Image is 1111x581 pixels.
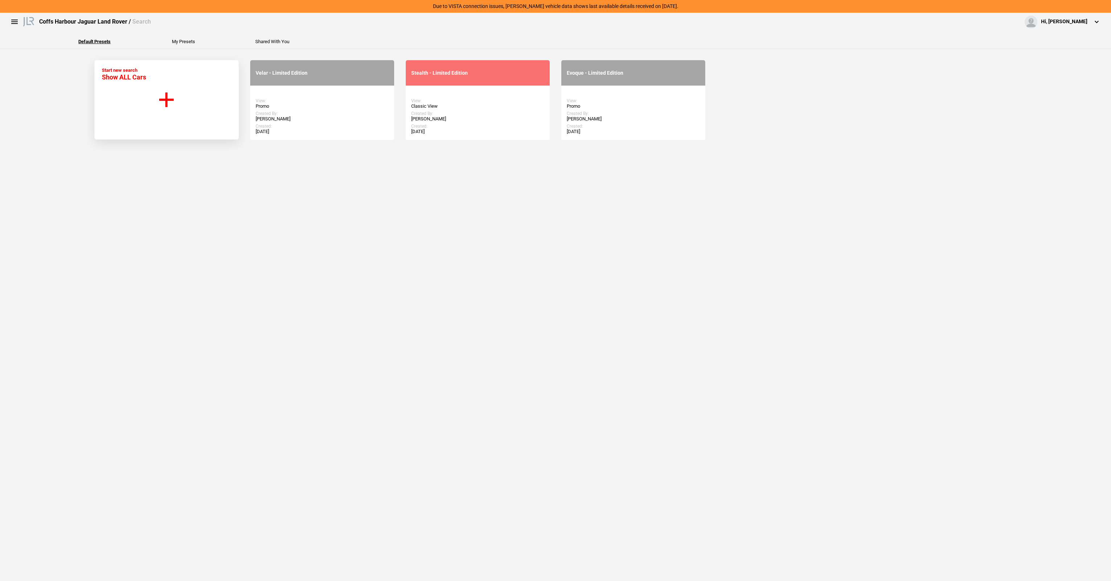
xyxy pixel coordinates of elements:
[567,124,700,129] div: Created:
[256,129,389,135] div: [DATE]
[22,16,36,26] img: landrover.png
[255,39,289,44] button: Shared With You
[567,70,700,76] div: Evoque - Limited Edition
[567,98,700,103] div: View:
[132,18,151,25] span: Search
[567,111,700,116] div: Created By:
[567,129,700,135] div: [DATE]
[102,73,146,81] span: Show ALL Cars
[567,116,700,122] div: [PERSON_NAME]
[411,129,544,135] div: [DATE]
[411,70,544,76] div: Stealth - Limited Edition
[567,103,700,109] div: Promo
[94,60,239,140] button: Start new search Show ALL Cars
[78,39,111,44] button: Default Presets
[256,103,389,109] div: Promo
[256,116,389,122] div: [PERSON_NAME]
[411,98,544,103] div: View:
[256,111,389,116] div: Created By:
[256,124,389,129] div: Created:
[172,39,195,44] button: My Presets
[411,103,544,109] div: Classic View
[411,124,544,129] div: Created:
[1041,18,1087,25] div: Hi, [PERSON_NAME]
[256,70,389,76] div: Velar - Limited Edition
[256,98,389,103] div: View:
[102,67,146,81] div: Start new search
[411,116,544,122] div: [PERSON_NAME]
[39,18,151,26] div: Coffs Harbour Jaguar Land Rover /
[411,111,544,116] div: Created By:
